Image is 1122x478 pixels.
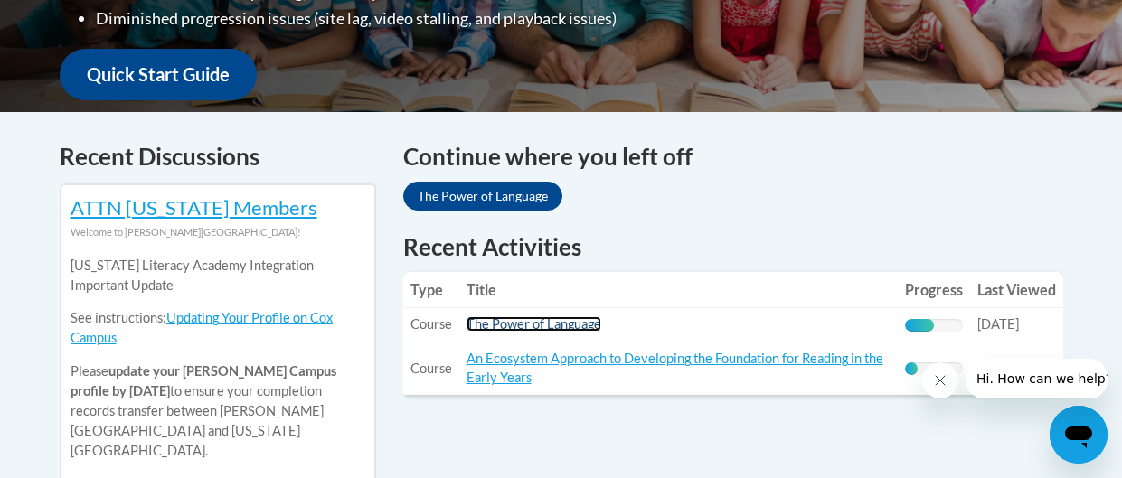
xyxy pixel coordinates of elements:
[71,363,336,398] b: update your [PERSON_NAME] Campus profile by [DATE]
[467,316,601,332] a: The Power of Language
[898,272,970,308] th: Progress
[71,310,333,345] a: Updating Your Profile on Cox Campus
[403,139,1063,174] h4: Continue where you left off
[403,182,562,211] a: The Power of Language
[1050,406,1108,464] iframe: Button to launch messaging window
[71,256,365,295] p: [US_STATE] Literacy Academy Integration Important Update
[459,272,898,308] th: Title
[970,272,1063,308] th: Last Viewed
[71,222,365,242] div: Welcome to [PERSON_NAME][GEOGRAPHIC_DATA]!
[905,319,934,332] div: Progress, %
[977,316,1019,332] span: [DATE]
[71,308,365,348] p: See instructions:
[403,272,459,308] th: Type
[905,362,918,375] div: Progress, %
[922,362,958,398] iframe: Close message
[410,361,452,376] span: Course
[60,49,257,100] a: Quick Start Guide
[71,195,317,220] a: ATTN [US_STATE] Members
[60,139,376,174] h4: Recent Discussions
[71,242,365,474] div: Please to ensure your completion records transfer between [PERSON_NAME][GEOGRAPHIC_DATA] and [US_...
[467,351,883,385] a: An Ecosystem Approach to Developing the Foundation for Reading in the Early Years
[11,13,146,27] span: Hi. How can we help?
[966,359,1108,398] iframe: Message from company
[410,316,452,332] span: Course
[403,230,1063,263] h1: Recent Activities
[96,5,715,32] li: Diminished progression issues (site lag, video stalling, and playback issues)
